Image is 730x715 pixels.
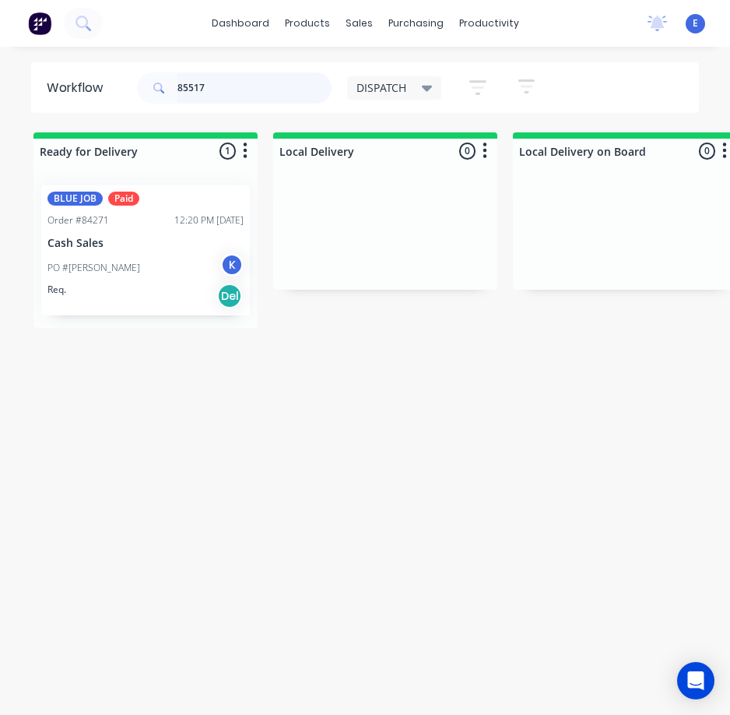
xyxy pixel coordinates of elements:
div: Order #84271 [47,213,109,227]
div: Open Intercom Messenger [677,662,714,699]
div: 12:20 PM [DATE] [174,213,244,227]
a: dashboard [204,12,277,35]
div: Del [217,284,242,308]
div: productivity [451,12,527,35]
p: Cash Sales [47,237,244,250]
span: DISPATCH [356,79,406,96]
div: BLUE JOB [47,192,103,206]
div: Workflow [47,79,111,97]
div: purchasing [381,12,451,35]
div: K [220,253,244,276]
span: E [693,16,698,30]
p: PO #[PERSON_NAME] [47,261,140,275]
div: BLUE JOBPaidOrder #8427112:20 PM [DATE]Cash SalesPO #[PERSON_NAME]KReq.Del [41,185,250,315]
div: sales [338,12,381,35]
div: products [277,12,338,35]
input: Search for orders... [177,72,332,104]
div: Paid [108,192,139,206]
p: Req. [47,283,66,297]
img: Factory [28,12,51,35]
